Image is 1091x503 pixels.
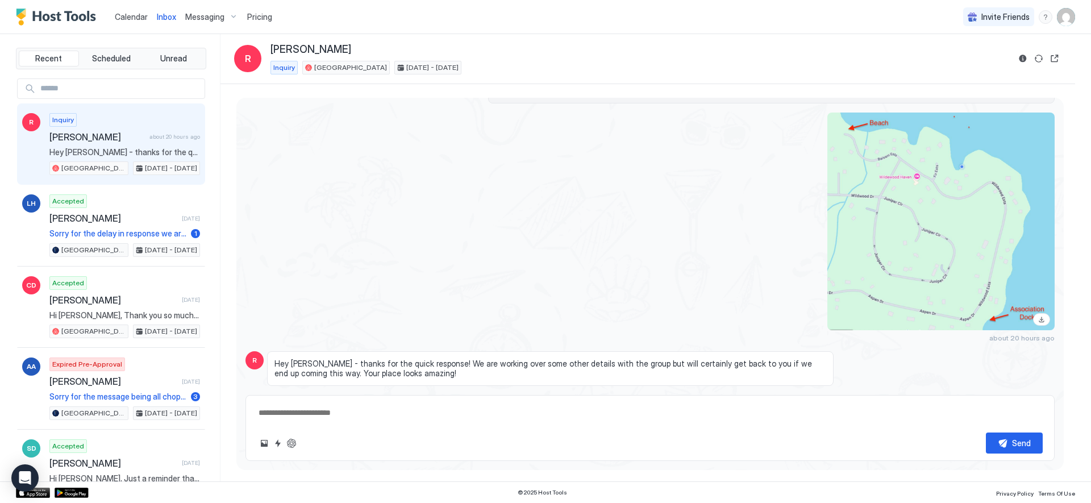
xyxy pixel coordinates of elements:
div: menu [1039,10,1052,24]
span: Hi [PERSON_NAME], Thank you so much for booking [GEOGRAPHIC_DATA] we have no doubt your stay will... [49,310,200,321]
span: Privacy Policy [996,490,1034,497]
span: R [29,117,34,127]
span: Accepted [52,278,84,288]
button: Send [986,433,1043,454]
button: Open reservation [1048,52,1061,65]
div: Send [1012,437,1031,449]
button: Unread [143,51,203,66]
span: [GEOGRAPHIC_DATA] [61,163,126,173]
span: [DATE] [182,215,200,222]
span: Hey [PERSON_NAME] - thanks for the quick response! We are working over some other details with th... [49,147,200,157]
div: tab-group [16,48,206,69]
span: AA [27,361,36,372]
span: Expired Pre-Approval [52,359,122,369]
a: Google Play Store [55,488,89,498]
span: Inquiry [273,63,295,73]
span: Pricing [247,12,272,22]
span: © 2025 Host Tools [518,489,567,496]
span: Inbox [157,12,176,22]
span: [DATE] [182,378,200,385]
span: 3 [193,392,198,401]
span: Calendar [115,12,148,22]
span: Accepted [52,441,84,451]
span: [DATE] [182,296,200,304]
span: [DATE] - [DATE] [406,63,459,73]
div: Open Intercom Messenger [11,464,39,492]
span: [PERSON_NAME] [49,131,145,143]
a: Calendar [115,11,148,23]
button: Sync reservation [1032,52,1046,65]
span: 1 [194,229,197,238]
span: [GEOGRAPHIC_DATA] [314,63,387,73]
span: Hey [PERSON_NAME] - thanks for the quick response! We are working over some other details with th... [274,359,826,379]
span: SD [27,443,36,454]
span: LH [27,198,36,209]
span: [DATE] - [DATE] [145,245,197,255]
span: CD [26,280,36,290]
span: about 20 hours ago [149,133,200,140]
span: Terms Of Use [1038,490,1075,497]
span: [PERSON_NAME] [49,294,177,306]
span: R [252,355,257,365]
span: [DATE] - [DATE] [145,326,197,336]
button: Quick reply [271,437,285,450]
span: R [245,52,251,65]
span: [GEOGRAPHIC_DATA] [61,408,126,418]
span: [GEOGRAPHIC_DATA] [61,245,126,255]
span: Unread [160,53,187,64]
div: View image [827,113,1055,330]
span: [PERSON_NAME] [49,376,177,387]
input: Input Field [36,79,205,98]
a: Terms Of Use [1038,487,1075,498]
span: Sorry for the message being all choppy, I was trying to send the pictures and type from my phone ... [49,392,186,402]
div: User profile [1057,8,1075,26]
span: Invite Friends [981,12,1030,22]
span: [PERSON_NAME] [270,43,351,56]
a: Privacy Policy [996,487,1034,498]
button: Recent [19,51,79,66]
span: about 20 hours ago [989,334,1055,342]
a: App Store [16,488,50,498]
span: Scheduled [92,53,131,64]
button: Reservation information [1016,52,1030,65]
span: [PERSON_NAME] [49,213,177,224]
span: [DATE] - [DATE] [145,408,197,418]
button: ChatGPT Auto Reply [285,437,298,450]
span: Hi [PERSON_NAME], Just a reminder that your check-out is [DATE] at 10AM. Before you check-out ple... [49,473,200,484]
a: Download [1033,313,1050,326]
span: Messaging [185,12,224,22]
a: Host Tools Logo [16,9,101,26]
button: Scheduled [81,51,141,66]
span: [DATE] [182,459,200,467]
span: [GEOGRAPHIC_DATA] [61,326,126,336]
span: Inquiry [52,115,74,125]
span: Accepted [52,196,84,206]
button: Upload image [257,437,271,450]
span: [PERSON_NAME] [49,458,177,469]
a: Inbox [157,11,176,23]
span: Sorry for the delay in response we are so sorry that that door broke! Please keep us posted if it... [49,228,186,239]
span: Recent [35,53,62,64]
span: [DATE] - [DATE] [145,163,197,173]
